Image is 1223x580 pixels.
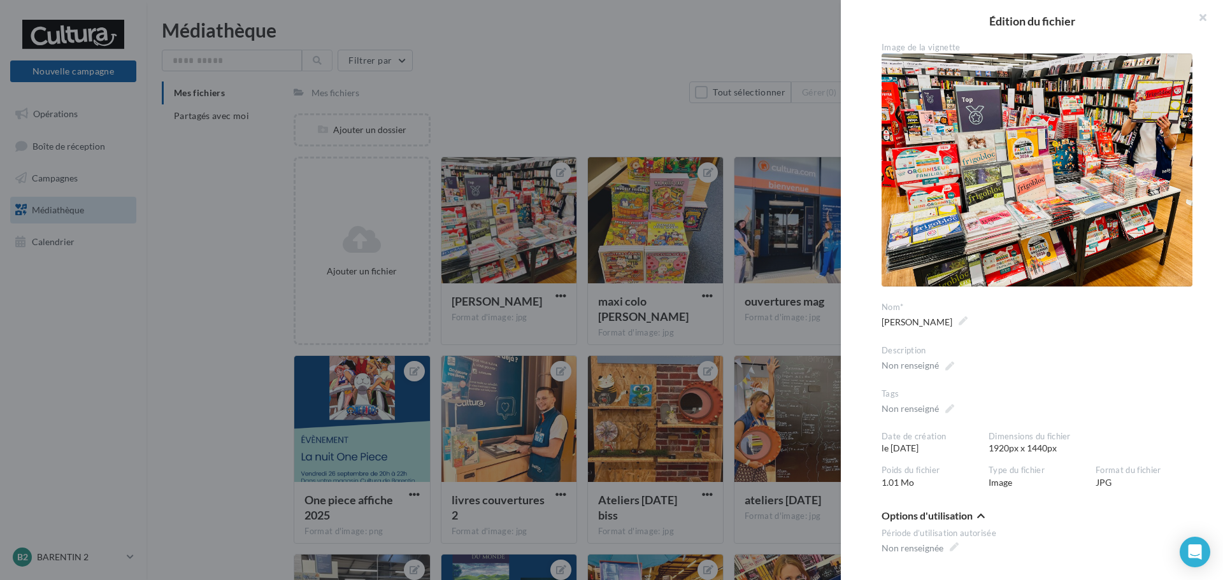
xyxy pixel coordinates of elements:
[1096,465,1192,476] div: Format du fichier
[882,528,1192,539] div: Période d’utilisation autorisée
[989,465,1096,489] div: Image
[882,53,1192,286] img: julie orga
[882,539,959,557] span: Non renseignée
[1096,465,1203,489] div: JPG
[989,431,1203,455] div: 1920px x 1440px
[882,402,939,415] div: Non renseigné
[882,313,968,331] span: [PERSON_NAME]
[882,345,1192,357] div: Description
[1180,537,1210,567] div: Open Intercom Messenger
[989,465,1085,476] div: Type du fichier
[989,431,1192,442] div: Dimensions du fichier
[861,15,1203,27] h2: Édition du fichier
[882,42,1192,53] div: Image de la vignette
[882,509,985,525] button: Options d'utilisation
[882,511,973,521] span: Options d'utilisation
[882,431,989,455] div: le [DATE]
[882,357,954,374] span: Non renseigné
[882,465,978,476] div: Poids du fichier
[882,431,978,442] div: Date de création
[882,388,1192,400] div: Tags
[882,465,989,489] div: 1.01 Mo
